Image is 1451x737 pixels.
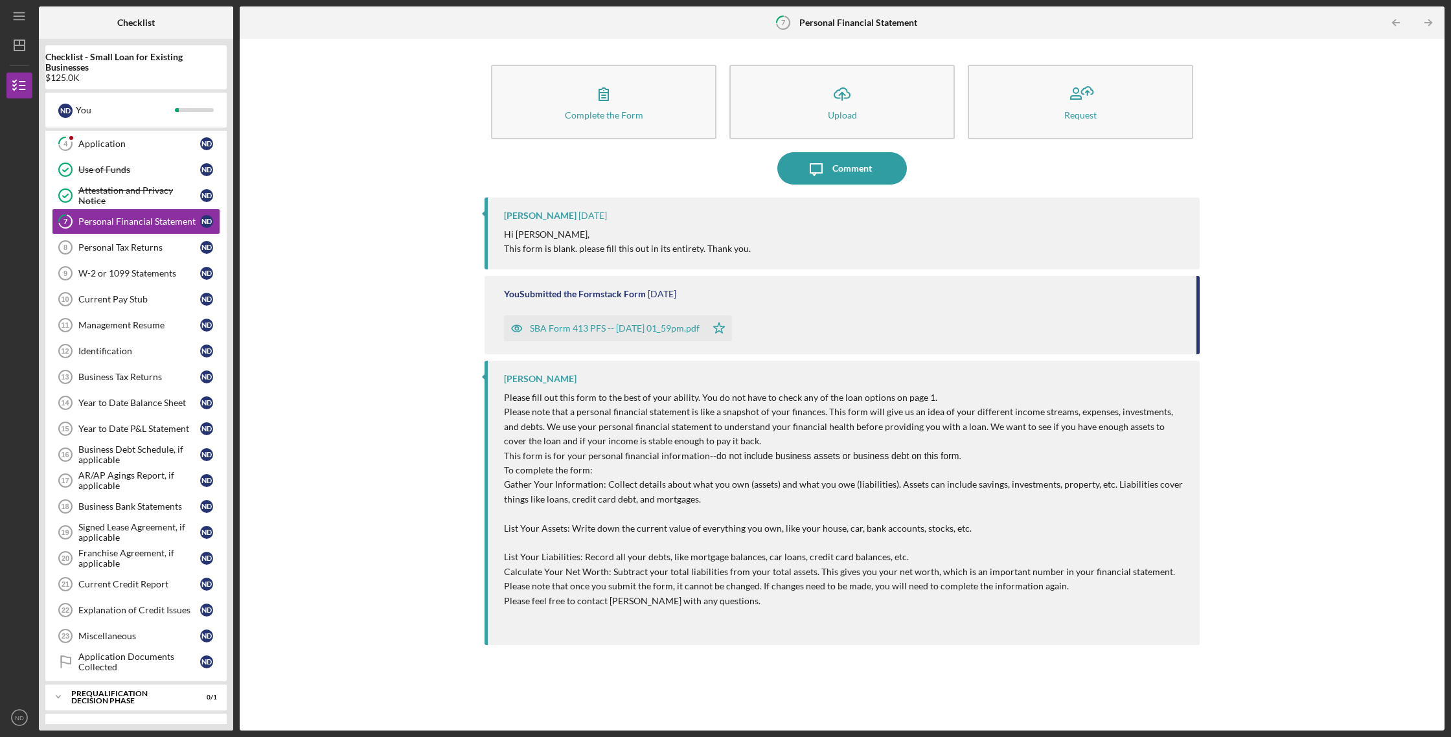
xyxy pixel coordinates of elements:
[52,545,220,571] a: 20Franchise Agreement, if applicableND
[78,294,200,304] div: Current Pay Stub
[52,597,220,623] a: 22Explanation of Credit IssuesND
[504,289,646,299] div: You Submitted the Formstack Form
[78,216,200,227] div: Personal Financial Statement
[52,183,220,209] a: Attestation and Privacy NoticeND
[578,210,607,221] time: 2025-07-15 21:31
[200,448,213,461] div: N D
[52,623,220,649] a: 23MiscellaneousND
[200,422,213,435] div: N D
[63,218,68,226] tspan: 7
[504,449,1187,463] p: This form is for your personal financial information--
[52,416,220,442] a: 15Year to Date P&L StatementND
[78,139,200,149] div: Application
[78,346,200,356] div: Identification
[504,463,1187,477] p: To complete the form:
[78,424,200,434] div: Year to Date P&L Statement
[63,269,67,277] tspan: 9
[78,242,200,253] div: Personal Tax Returns
[648,289,676,299] time: 2025-07-13 18:00
[61,425,69,433] tspan: 15
[200,319,213,332] div: N D
[61,503,69,510] tspan: 18
[62,632,69,640] tspan: 23
[200,293,213,306] div: N D
[200,189,213,202] div: N D
[200,163,213,176] div: N D
[78,631,200,641] div: Miscellaneous
[61,451,69,459] tspan: 16
[52,390,220,416] a: 14Year to Date Balance SheetND
[504,391,1187,405] p: Please fill out this form to the best of your ability. You do not have to check any of the loan o...
[58,104,73,118] div: N D
[52,468,220,493] a: 17AR/AP Agings Report, if applicableND
[504,477,1187,564] p: Gather Your Information: Collect details about what you own (assets) and what you owe (liabilitie...
[52,364,220,390] a: 13Business Tax ReturnsND
[200,241,213,254] div: N D
[61,399,69,407] tspan: 14
[194,694,217,701] div: 0 / 1
[71,723,185,731] div: Underwriting Phase
[565,110,643,120] div: Complete the Form
[200,629,213,642] div: N D
[78,372,200,382] div: Business Tax Returns
[78,185,200,206] div: Attestation and Privacy Notice
[78,398,200,408] div: Year to Date Balance Sheet
[832,152,872,185] div: Comment
[52,649,220,675] a: Application Documents CollectedND
[828,110,857,120] div: Upload
[78,444,200,465] div: Business Debt Schedule, if applicable
[52,286,220,312] a: 10Current Pay StubND
[504,594,1187,608] p: Please feel free to contact [PERSON_NAME] with any questions.
[491,65,716,139] button: Complete the Form
[777,152,907,185] button: Comment
[504,315,732,341] button: SBA Form 413 PFS -- [DATE] 01_59pm.pdf
[200,137,213,150] div: N D
[200,370,213,383] div: N D
[61,373,69,381] tspan: 13
[52,312,220,338] a: 11Management ResumeND
[504,227,751,242] p: Hi [PERSON_NAME],
[71,690,185,705] div: Prequalification Decision Phase
[78,548,200,569] div: Franchise Agreement, if applicable
[61,477,69,484] tspan: 17
[200,578,213,591] div: N D
[504,405,1187,448] p: Please note that a personal financial statement is like a snapshot of your finances. This form wi...
[729,65,955,139] button: Upload
[45,52,227,73] b: Checklist - Small Loan for Existing Businesses
[117,17,155,28] b: Checklist
[530,323,700,334] div: SBA Form 413 PFS -- [DATE] 01_59pm.pdf
[52,260,220,286] a: 9W-2 or 1099 StatementsND
[52,131,220,157] a: 4ApplicationND
[62,606,69,614] tspan: 22
[61,295,69,303] tspan: 10
[78,652,200,672] div: Application Documents Collected
[799,17,917,28] b: Personal Financial Statement
[63,244,67,251] tspan: 8
[504,374,577,384] div: [PERSON_NAME]
[1064,110,1097,120] div: Request
[968,65,1193,139] button: Request
[200,500,213,513] div: N D
[194,723,217,731] div: 0 / 3
[200,526,213,539] div: N D
[52,493,220,519] a: 18Business Bank StatementsND
[62,554,69,562] tspan: 20
[78,579,200,589] div: Current Credit Report
[78,522,200,543] div: Signed Lease Agreement, if applicable
[52,442,220,468] a: 16Business Debt Schedule, if applicableND
[200,474,213,487] div: N D
[52,157,220,183] a: Use of FundsND
[52,209,220,234] a: 7Personal Financial StatementND
[52,338,220,364] a: 12IdentificationND
[200,396,213,409] div: N D
[504,565,1187,579] p: Calculate Your Net Worth: Subtract your total liabilities from your total assets. This gives you ...
[716,451,961,461] span: do not include business assets or business debt on this form.
[63,140,68,148] tspan: 4
[62,580,69,588] tspan: 21
[15,714,24,721] text: ND
[200,604,213,617] div: N D
[61,528,69,536] tspan: 19
[200,655,213,668] div: N D
[52,234,220,260] a: 8Personal Tax ReturnsND
[504,242,751,256] p: This form is blank. please fill this out in its entirety. Thank you.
